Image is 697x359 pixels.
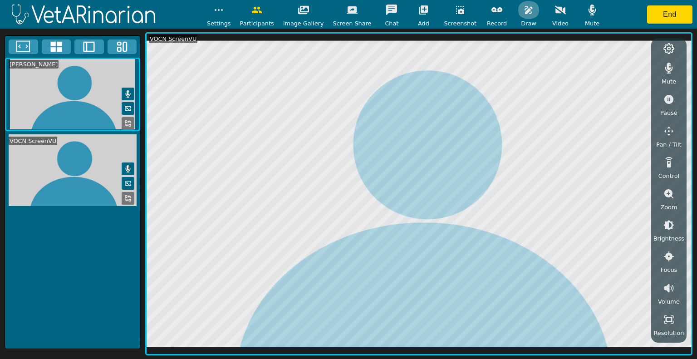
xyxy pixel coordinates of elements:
[658,172,679,180] span: Control
[552,19,569,28] span: Video
[9,137,57,145] div: VOCN ScreenVU
[656,140,681,149] span: Pan / Tilt
[122,102,134,115] button: Picture in Picture
[9,39,38,54] button: Fullscreen
[283,19,324,28] span: Image Gallery
[653,329,684,337] span: Resolution
[207,19,231,28] span: Settings
[149,34,197,43] div: VOCN ScreenVU
[444,19,476,28] span: Screenshot
[42,39,71,54] button: 4x4
[333,19,371,28] span: Screen Share
[647,5,692,24] button: End
[521,19,536,28] span: Draw
[5,1,163,27] img: logoWhite.png
[658,297,680,306] span: Volume
[661,266,677,274] span: Focus
[108,39,137,54] button: Three Window Medium
[660,203,677,211] span: Zoom
[122,88,134,100] button: Mute
[74,39,104,54] button: Two Window Medium
[385,19,398,28] span: Chat
[662,77,676,86] span: Mute
[653,234,684,243] span: Brightness
[122,162,134,175] button: Mute
[240,19,274,28] span: Participants
[660,108,677,117] span: Pause
[122,177,134,190] button: Picture in Picture
[122,192,134,205] button: Replace Feed
[585,19,599,28] span: Mute
[9,60,59,69] div: [PERSON_NAME]
[122,117,134,130] button: Replace Feed
[418,19,429,28] span: Add
[487,19,507,28] span: Record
